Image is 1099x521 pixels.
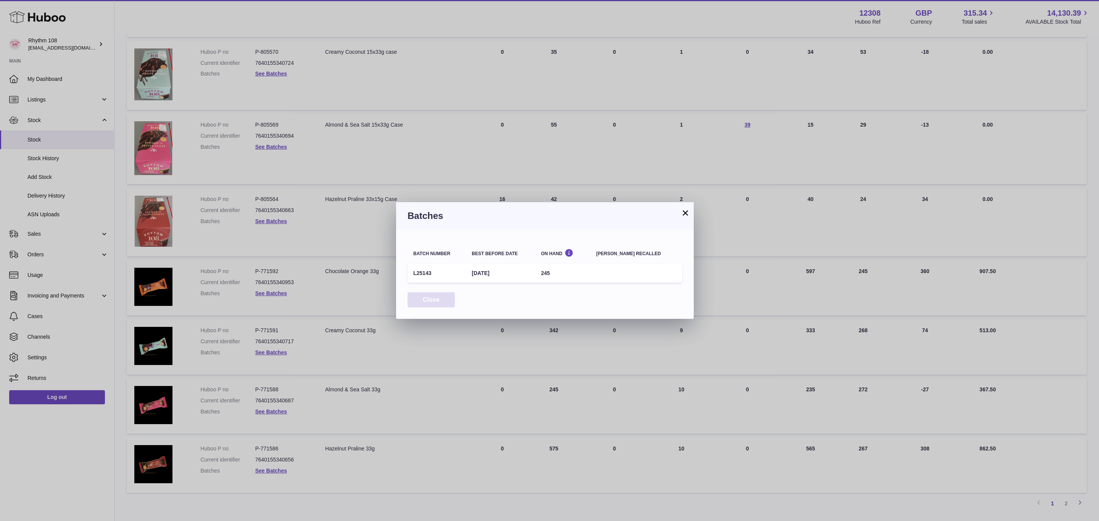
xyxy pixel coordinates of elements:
td: 245 [535,264,591,283]
td: L25143 [408,264,466,283]
button: Close [408,292,455,308]
td: [DATE] [466,264,535,283]
button: × [681,208,690,217]
div: [PERSON_NAME] recalled [596,251,677,256]
div: Best before date [472,251,529,256]
h3: Batches [408,210,682,222]
div: On Hand [541,249,585,256]
div: Batch number [413,251,460,256]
